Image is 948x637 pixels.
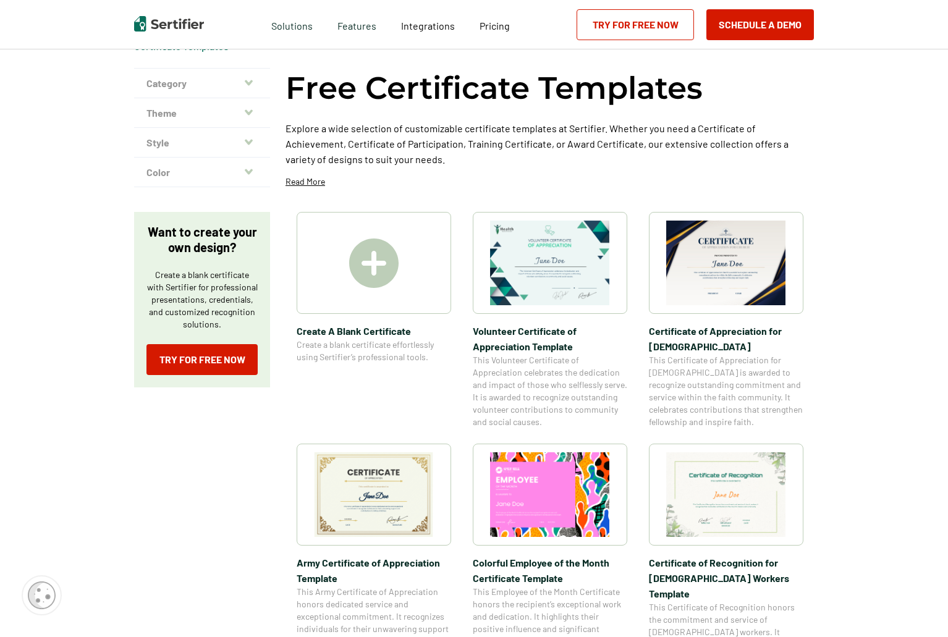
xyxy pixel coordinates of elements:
button: Style [134,128,270,158]
span: This Certificate of Appreciation for [DEMOGRAPHIC_DATA] is awarded to recognize outstanding commi... [649,354,803,428]
a: Volunteer Certificate of Appreciation TemplateVolunteer Certificate of Appreciation TemplateThis ... [473,212,627,428]
img: Certificate of Appreciation for Church​ [666,221,786,305]
img: Create A Blank Certificate [349,238,399,288]
span: Create A Blank Certificate [297,323,451,339]
img: Army Certificate of Appreciation​ Template [314,452,434,537]
img: Cookie Popup Icon [28,581,56,609]
img: Colorful Employee of the Month Certificate Template [490,452,610,537]
a: Try for Free Now [146,344,258,375]
span: Solutions [271,17,313,32]
a: Integrations [401,17,455,32]
img: Volunteer Certificate of Appreciation Template [490,221,610,305]
p: Create a blank certificate with Sertifier for professional presentations, credentials, and custom... [146,269,258,331]
h1: Free Certificate Templates [286,68,703,108]
span: Features [337,17,376,32]
span: Pricing [480,20,510,32]
span: This Volunteer Certificate of Appreciation celebrates the dedication and impact of those who self... [473,354,627,428]
span: Volunteer Certificate of Appreciation Template [473,323,627,354]
span: Create a blank certificate effortlessly using Sertifier’s professional tools. [297,339,451,363]
img: Sertifier | Digital Credentialing Platform [134,16,204,32]
span: Integrations [401,20,455,32]
a: Certificate of Appreciation for Church​Certificate of Appreciation for [DEMOGRAPHIC_DATA]​This Ce... [649,212,803,428]
button: Category [134,69,270,98]
p: Read More [286,175,325,188]
span: Army Certificate of Appreciation​ Template [297,555,451,586]
span: Certificate of Appreciation for [DEMOGRAPHIC_DATA]​ [649,323,803,354]
p: Explore a wide selection of customizable certificate templates at Sertifier. Whether you need a C... [286,120,814,167]
span: Colorful Employee of the Month Certificate Template [473,555,627,586]
img: Certificate of Recognition for Church Workers Template [666,452,786,537]
a: Pricing [480,17,510,32]
button: Schedule a Demo [706,9,814,40]
span: Certificate of Recognition for [DEMOGRAPHIC_DATA] Workers Template [649,555,803,601]
button: Theme [134,98,270,128]
a: Try for Free Now [577,9,694,40]
p: Want to create your own design? [146,224,258,255]
button: Color [134,158,270,187]
iframe: Chat Widget [886,578,948,637]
